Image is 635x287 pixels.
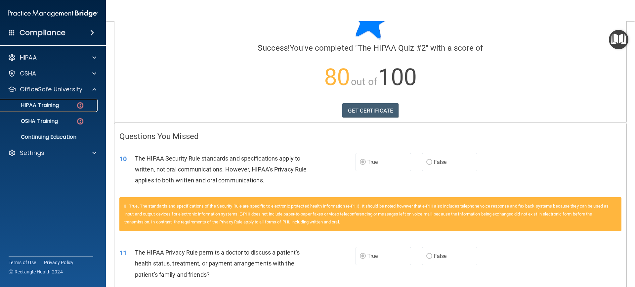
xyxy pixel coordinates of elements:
[119,155,127,163] span: 10
[434,159,447,165] span: False
[426,160,432,165] input: False
[20,70,36,77] p: OSHA
[20,85,82,93] p: OfficeSafe University
[119,249,127,257] span: 11
[4,118,58,124] p: OSHA Training
[20,28,65,37] h4: Compliance
[367,253,378,259] span: True
[324,64,350,91] span: 80
[76,101,84,110] img: danger-circle.6113f641.png
[258,43,290,53] span: Success!
[351,76,377,87] span: out of
[426,254,432,259] input: False
[20,54,37,62] p: HIPAA
[360,160,366,165] input: True
[609,30,628,49] button: Open Resource Center
[119,132,621,141] h4: Questions You Missed
[124,204,609,224] span: True. The standards and specifications of the Security Rule are specific to electronic protected ...
[9,259,36,266] a: Terms of Use
[8,54,96,62] a: HIPAA
[20,149,44,157] p: Settings
[135,249,300,278] span: The HIPAA Privacy Rule permits a doctor to discuss a patient’s health status, treatment, or payme...
[4,102,59,109] p: HIPAA Training
[342,103,399,118] a: GET CERTIFICATE
[358,43,426,53] span: The HIPAA Quiz #2
[76,117,84,125] img: danger-circle.6113f641.png
[9,268,63,275] span: Ⓒ Rectangle Health 2024
[8,7,98,20] img: PMB logo
[434,253,447,259] span: False
[360,254,366,259] input: True
[8,85,96,93] a: OfficeSafe University
[135,155,307,184] span: The HIPAA Security Rule standards and specifications apply to written, not oral communications. H...
[378,64,417,91] span: 100
[367,159,378,165] span: True
[602,241,627,266] iframe: Drift Widget Chat Controller
[44,259,74,266] a: Privacy Policy
[119,44,621,52] h4: You've completed " " with a score of
[8,149,96,157] a: Settings
[4,134,95,140] p: Continuing Education
[8,70,96,77] a: OSHA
